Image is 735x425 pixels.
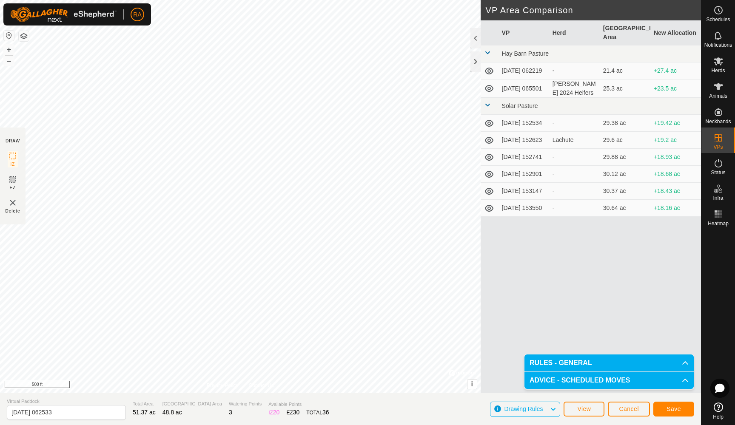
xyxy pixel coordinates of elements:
td: [DATE] 152623 [499,132,549,149]
td: 30.12 ac [600,166,650,183]
span: Herds [711,68,725,73]
span: 3 [229,409,232,416]
button: Map Layers [19,31,29,41]
td: 25.3 ac [600,79,650,98]
td: 29.38 ac [600,115,650,132]
span: Infra [713,195,723,201]
img: Gallagher Logo [10,7,117,22]
span: Solar Pasture [502,102,538,109]
span: EZ [10,184,16,191]
span: 48.8 ac [162,409,182,416]
th: [GEOGRAPHIC_DATA] Area [600,20,650,45]
td: [DATE] 153550 [499,200,549,217]
a: Help [701,399,735,423]
button: View [564,402,604,416]
div: IZ [268,408,279,417]
button: Reset Map [4,31,14,41]
div: DRAW [6,138,20,144]
div: - [553,204,596,212]
div: - [553,170,596,178]
td: 30.37 ac [600,183,650,200]
p-accordion-header: RULES - GENERAL [524,354,694,371]
span: IZ [11,161,15,167]
th: VP [499,20,549,45]
td: 29.6 ac [600,132,650,149]
span: Drawing Rules [504,405,543,412]
span: Neckbands [705,119,731,124]
div: TOTAL [306,408,329,417]
span: Heatmap [708,221,729,226]
span: 20 [273,409,280,416]
span: Notifications [704,42,732,48]
a: Privacy Policy [207,382,239,389]
td: [DATE] 152741 [499,149,549,166]
a: Contact Us [248,382,273,389]
span: Delete [6,208,20,214]
div: - [553,153,596,161]
td: 21.4 ac [600,62,650,79]
td: +23.5 ac [650,79,701,98]
button: Save [653,402,694,416]
span: i [471,380,473,388]
td: [DATE] 152901 [499,166,549,183]
span: Available Points [268,401,329,408]
div: [PERSON_NAME] 2024 Heifers [553,79,596,97]
td: [DATE] 153147 [499,183,549,200]
span: View [577,405,591,412]
td: +18.68 ac [650,166,701,183]
img: VP [8,198,18,208]
span: Help [713,414,724,419]
div: Lachute [553,136,596,144]
td: +18.93 ac [650,149,701,166]
span: Animals [709,93,727,99]
button: Cancel [608,402,650,416]
td: [DATE] 152534 [499,115,549,132]
td: +19.42 ac [650,115,701,132]
span: [GEOGRAPHIC_DATA] Area [162,400,222,408]
span: Cancel [619,405,639,412]
td: +18.43 ac [650,183,701,200]
td: +27.4 ac [650,62,701,79]
td: 29.88 ac [600,149,650,166]
span: Hay Barn Pasture [502,50,549,57]
span: RULES - GENERAL [530,360,592,366]
h2: VP Area Comparison [486,5,701,15]
td: +19.2 ac [650,132,701,149]
td: +18.16 ac [650,200,701,217]
div: - [553,66,596,75]
span: ADVICE - SCHEDULED MOVES [530,377,630,384]
span: VPs [713,144,723,150]
button: i [467,380,477,389]
span: Watering Points [229,400,262,408]
div: - [553,187,596,195]
span: Save [667,405,681,412]
div: - [553,119,596,127]
span: 30 [293,409,300,416]
span: RA [133,10,141,19]
button: + [4,45,14,55]
span: Virtual Paddock [7,398,126,405]
span: 36 [322,409,329,416]
p-accordion-header: ADVICE - SCHEDULED MOVES [524,372,694,389]
td: 30.64 ac [600,200,650,217]
td: [DATE] 062219 [499,62,549,79]
th: Herd [549,20,600,45]
span: 51.37 ac [133,409,156,416]
div: EZ [286,408,299,417]
button: – [4,56,14,66]
span: Schedules [706,17,730,22]
span: Total Area [133,400,156,408]
th: New Allocation [650,20,701,45]
td: [DATE] 065501 [499,79,549,98]
span: Status [711,170,725,175]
